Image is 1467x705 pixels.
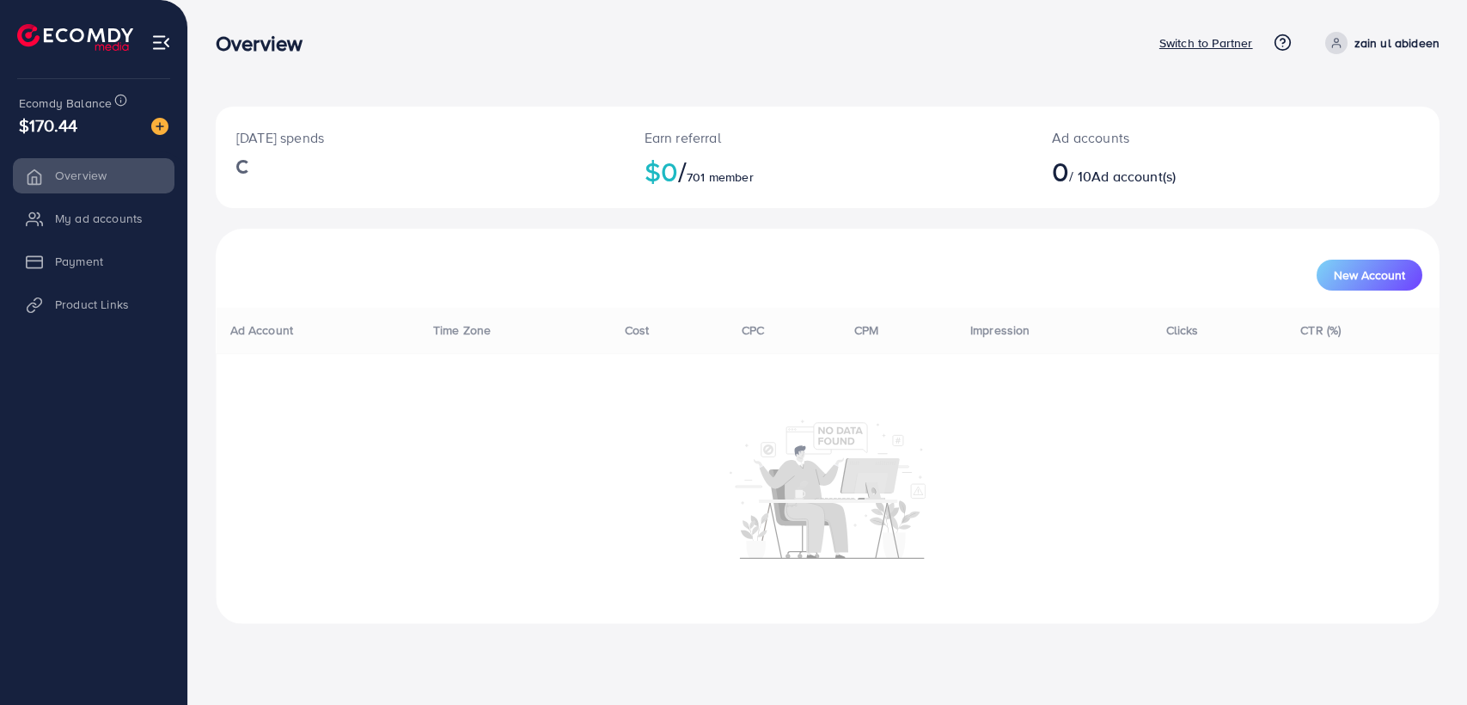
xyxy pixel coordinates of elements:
h2: / 10 [1052,155,1317,187]
p: Ad accounts [1052,127,1317,148]
h2: $0 [645,155,1012,187]
img: menu [151,33,171,52]
h3: Overview [216,31,316,56]
span: Ad account(s) [1091,167,1176,186]
p: zain ul abideen [1354,33,1439,53]
span: Ecomdy Balance [19,95,112,112]
span: 0 [1052,151,1069,191]
button: New Account [1317,260,1422,291]
span: / [678,151,687,191]
span: 701 member [687,169,754,186]
a: zain ul abideen [1318,32,1439,54]
img: logo [17,24,133,51]
p: [DATE] spends [236,127,603,148]
span: New Account [1334,269,1405,281]
img: image [151,118,168,135]
span: $170.44 [19,113,77,138]
p: Earn referral [645,127,1012,148]
p: Switch to Partner [1159,33,1253,53]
